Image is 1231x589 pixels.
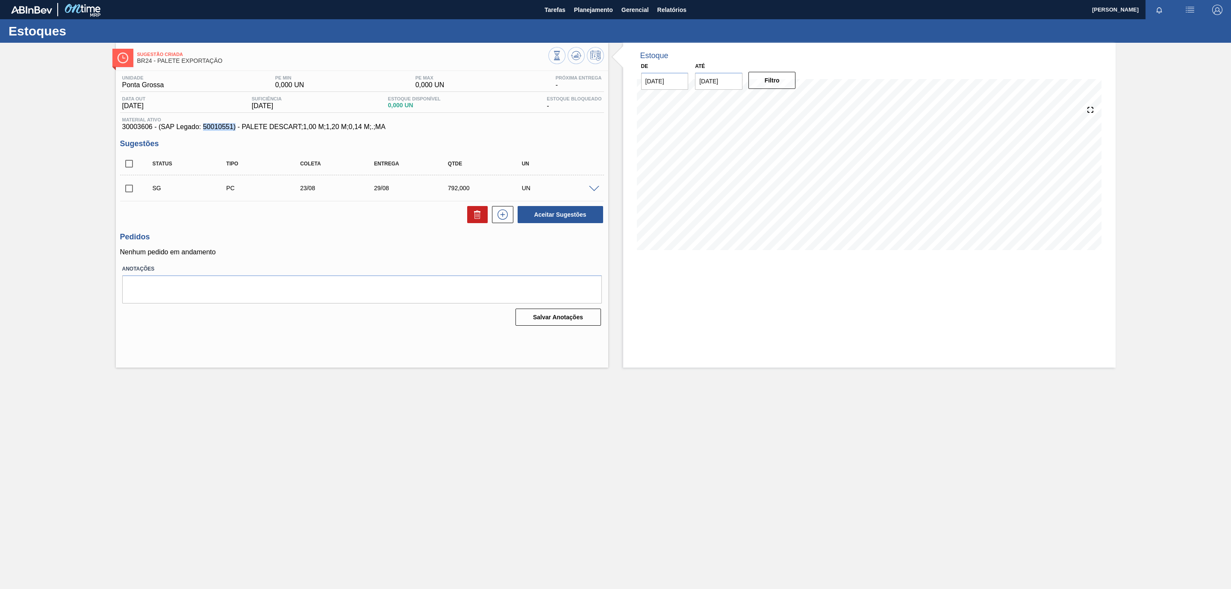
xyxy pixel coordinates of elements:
div: - [554,75,604,89]
div: Nova sugestão [488,206,513,223]
span: 0,000 UN [388,102,441,109]
div: Estoque [640,51,669,60]
span: PE MAX [415,75,445,80]
div: UN [520,185,604,191]
div: Pedido de Compra [224,185,309,191]
span: PE MIN [275,75,304,80]
span: Planejamento [574,5,613,15]
img: userActions [1185,5,1195,15]
img: Ícone [118,53,128,63]
div: Excluir Sugestões [463,206,488,223]
div: 792,000 [446,185,530,191]
span: [DATE] [252,102,282,110]
span: Estoque Bloqueado [547,96,601,101]
div: Sugestão Criada [150,185,235,191]
span: [DATE] [122,102,146,110]
div: 23/08/2025 [298,185,383,191]
input: dd/mm/yyyy [695,73,742,90]
button: Filtro [748,72,796,89]
button: Aceitar Sugestões [518,206,603,223]
span: Unidade [122,75,164,80]
button: Salvar Anotações [515,309,601,326]
div: Status [150,161,235,167]
div: Coleta [298,161,383,167]
span: 0,000 UN [415,81,445,89]
span: Material ativo [122,117,602,122]
img: TNhmsLtSVTkK8tSr43FrP2fwEKptu5GPRR3wAAAABJRU5ErkJggg== [11,6,52,14]
label: De [641,63,648,69]
h3: Pedidos [120,233,604,241]
span: Data out [122,96,146,101]
div: UN [520,161,604,167]
button: Programar Estoque [587,47,604,64]
h3: Sugestões [120,139,604,148]
span: Tarefas [545,5,565,15]
span: 0,000 UN [275,81,304,89]
div: - [545,96,604,110]
div: Tipo [224,161,309,167]
label: Até [695,63,705,69]
span: Sugestão Criada [137,52,548,57]
button: Visão Geral dos Estoques [548,47,565,64]
p: Nenhum pedido em andamento [120,248,604,256]
label: Anotações [122,263,602,275]
span: Suficiência [252,96,282,101]
div: Qtde [446,161,530,167]
img: Logout [1212,5,1222,15]
span: Próxima Entrega [556,75,602,80]
div: Aceitar Sugestões [513,205,604,224]
button: Atualizar Gráfico [568,47,585,64]
span: Gerencial [621,5,649,15]
button: Notificações [1146,4,1173,16]
h1: Estoques [9,26,160,36]
span: BR24 - PALETE EXPORTAÇÃO [137,58,548,64]
span: Estoque Disponível [388,96,441,101]
input: dd/mm/yyyy [641,73,689,90]
div: 29/08/2025 [372,185,456,191]
span: Ponta Grossa [122,81,164,89]
span: 30003606 - (SAP Legado: 50010551) - PALETE DESCART;1,00 M;1,20 M;0,14 M;.;MA [122,123,602,131]
span: Relatórios [657,5,686,15]
div: Entrega [372,161,456,167]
